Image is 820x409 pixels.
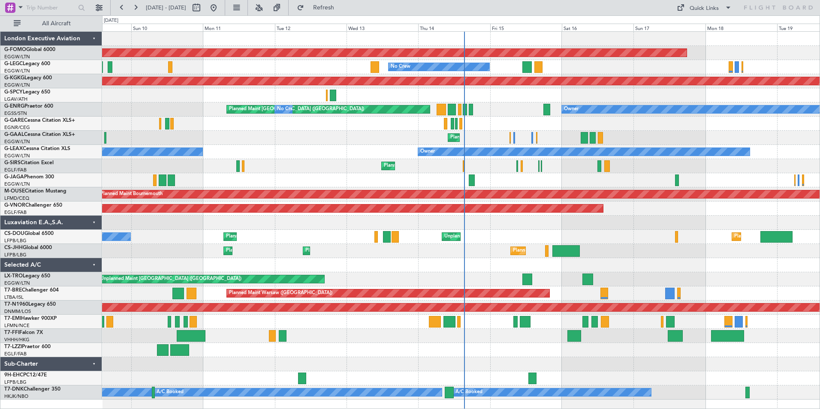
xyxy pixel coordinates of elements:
span: Refresh [306,5,342,11]
a: T7-EMIHawker 900XP [4,316,57,321]
a: G-KGKGLegacy 600 [4,75,52,81]
span: G-SPCY [4,90,23,95]
a: M-OUSECitation Mustang [4,189,66,194]
div: Planned Maint Warsaw ([GEOGRAPHIC_DATA]) [229,287,332,300]
span: G-ENRG [4,104,24,109]
a: LFMN/NCE [4,322,30,329]
div: Mon 11 [203,24,274,31]
a: EGLF/FAB [4,351,27,357]
a: G-GARECessna Citation XLS+ [4,118,75,123]
div: No Crew [277,103,297,116]
div: Wed 13 [347,24,418,31]
button: Quick Links [672,1,736,15]
span: G-LEAX [4,146,23,151]
div: A/C Booked [455,386,482,399]
div: Planned Maint [GEOGRAPHIC_DATA] ([GEOGRAPHIC_DATA]) [226,244,361,257]
span: T7-DNK [4,387,24,392]
a: EGNR/CEG [4,124,30,131]
span: 9H-EHC [4,373,23,378]
div: Planned Maint [GEOGRAPHIC_DATA] ([GEOGRAPHIC_DATA]) [229,103,364,116]
span: T7-FFI [4,330,19,335]
input: Trip Number [26,1,75,14]
button: Refresh [293,1,344,15]
a: EGGW/LTN [4,82,30,88]
span: G-LEGC [4,61,23,66]
div: Unplanned Maint [GEOGRAPHIC_DATA] ([GEOGRAPHIC_DATA]) [444,230,585,243]
div: [DATE] [104,17,118,24]
span: LX-TRO [4,274,23,279]
a: VHHH/HKG [4,337,30,343]
div: Planned Maint [450,131,482,144]
a: 9H-EHCPC12/47E [4,373,47,378]
a: T7-FFIFalcon 7X [4,330,43,335]
div: Owner [420,145,435,158]
a: EGLF/FAB [4,209,27,216]
span: G-GAAL [4,132,24,137]
a: EGGW/LTN [4,153,30,159]
div: Quick Links [690,4,719,13]
a: T7-N1960Legacy 650 [4,302,56,307]
a: CS-JHHGlobal 6000 [4,245,52,250]
a: G-JAGAPhenom 300 [4,174,54,180]
a: T7-DNKChallenger 350 [4,387,60,392]
div: Mon 18 [705,24,777,31]
a: G-LEAXCessna Citation XLS [4,146,70,151]
span: G-GARE [4,118,24,123]
div: Sun 17 [633,24,705,31]
a: LFPB/LBG [4,238,27,244]
span: G-VNOR [4,203,25,208]
div: Thu 14 [418,24,490,31]
a: LGAV/ATH [4,96,27,102]
div: Planned Maint Bournemouth [100,188,163,201]
div: Sun 10 [131,24,203,31]
a: G-GAALCessna Citation XLS+ [4,132,75,137]
div: Planned Maint [GEOGRAPHIC_DATA] ([GEOGRAPHIC_DATA]) [384,159,519,172]
div: Sat 16 [562,24,633,31]
a: EGGW/LTN [4,280,30,286]
a: G-SPCYLegacy 650 [4,90,50,95]
a: G-SIRSCitation Excel [4,160,54,165]
div: Planned Maint [GEOGRAPHIC_DATA] ([GEOGRAPHIC_DATA]) [226,230,361,243]
a: G-VNORChallenger 650 [4,203,62,208]
span: [DATE] - [DATE] [146,4,186,12]
a: T7-LZZIPraetor 600 [4,344,51,349]
span: G-FOMO [4,47,26,52]
a: T7-BREChallenger 604 [4,288,59,293]
a: LFMD/CEQ [4,195,29,201]
a: CS-DOUGlobal 6500 [4,231,54,236]
a: EGLF/FAB [4,167,27,173]
div: Planned Maint [GEOGRAPHIC_DATA] ([GEOGRAPHIC_DATA]) [305,244,440,257]
span: T7-LZZI [4,344,22,349]
span: T7-BRE [4,288,22,293]
a: HKJK/NBO [4,393,28,400]
a: DNMM/LOS [4,308,31,315]
div: Planned Maint [GEOGRAPHIC_DATA] ([GEOGRAPHIC_DATA]) [513,244,648,257]
span: T7-N1960 [4,302,28,307]
div: Tue 12 [275,24,347,31]
span: G-JAGA [4,174,24,180]
span: CS-DOU [4,231,24,236]
span: All Aircraft [22,21,90,27]
span: G-KGKG [4,75,24,81]
a: G-ENRGPraetor 600 [4,104,53,109]
a: LFPB/LBG [4,379,27,385]
span: G-SIRS [4,160,21,165]
span: M-OUSE [4,189,25,194]
div: Unplanned Maint [GEOGRAPHIC_DATA] ([GEOGRAPHIC_DATA]) [100,273,241,286]
div: A/C Booked [157,386,184,399]
a: G-FOMOGlobal 6000 [4,47,55,52]
a: EGGW/LTN [4,68,30,74]
a: EGGW/LTN [4,138,30,145]
a: EGGW/LTN [4,54,30,60]
div: Fri 15 [490,24,562,31]
a: LTBA/ISL [4,294,24,301]
a: G-LEGCLegacy 600 [4,61,50,66]
a: EGSS/STN [4,110,27,117]
button: All Aircraft [9,17,93,30]
div: No Crew [391,60,410,73]
a: LX-TROLegacy 650 [4,274,50,279]
a: EGGW/LTN [4,181,30,187]
div: Owner [564,103,579,116]
a: LFPB/LBG [4,252,27,258]
span: T7-EMI [4,316,21,321]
